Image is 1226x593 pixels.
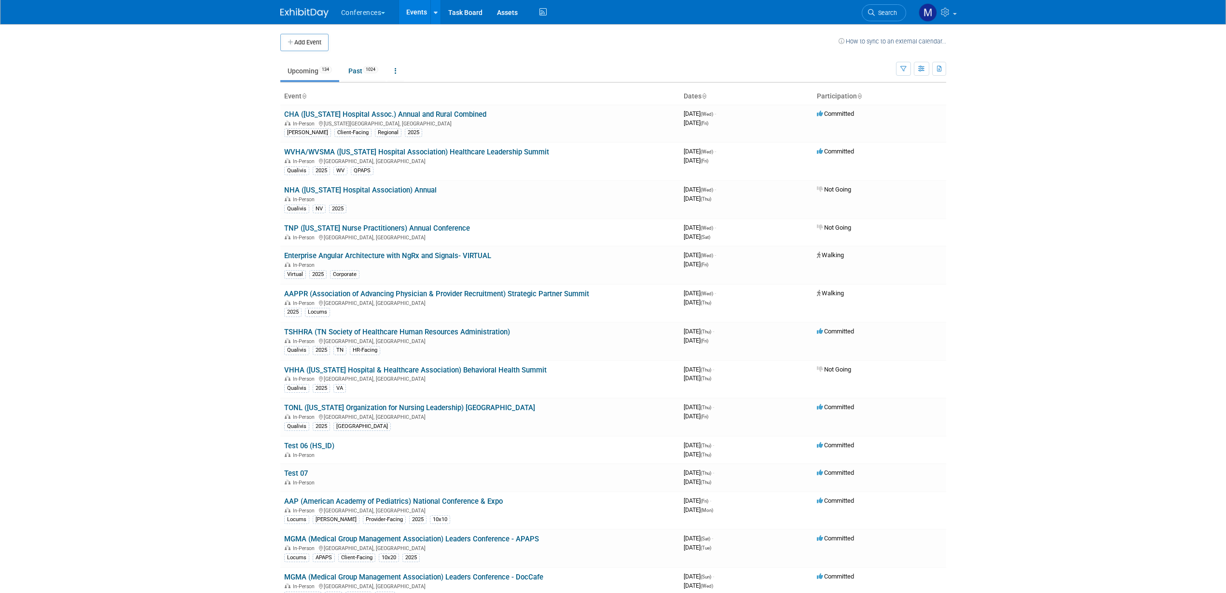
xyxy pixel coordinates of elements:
span: (Thu) [701,470,711,476]
span: In-Person [293,414,317,420]
span: (Fri) [701,262,708,267]
span: Not Going [817,186,851,193]
img: In-Person Event [285,262,290,267]
span: Committed [817,535,854,542]
a: How to sync to an external calendar... [839,38,946,45]
div: Regional [375,128,401,137]
div: Qualivis [284,346,309,355]
span: [DATE] [684,441,714,449]
img: Marygrace LeGros [919,3,937,22]
div: Provider-Facing [363,515,406,524]
span: Committed [817,328,854,335]
div: Qualivis [284,422,309,431]
span: In-Person [293,583,317,590]
span: [DATE] [684,157,708,164]
th: Participation [813,88,946,105]
span: Committed [817,469,854,476]
span: Walking [817,290,844,297]
span: [DATE] [684,478,711,485]
span: In-Person [293,300,317,306]
div: 2025 [402,553,420,562]
span: Committed [817,497,854,504]
span: In-Person [293,508,317,514]
a: Test 07 [284,469,308,478]
a: TNP ([US_STATE] Nurse Practitioners) Annual Conference [284,224,470,233]
span: (Wed) [701,291,713,296]
img: In-Person Event [285,121,290,125]
span: [DATE] [684,261,708,268]
span: (Fri) [701,338,708,344]
div: 2025 [409,515,427,524]
span: Committed [817,573,854,580]
div: 2025 [405,128,422,137]
div: QPAPS [351,166,373,175]
div: Locums [284,553,309,562]
span: [DATE] [684,233,710,240]
div: [GEOGRAPHIC_DATA] [333,422,391,431]
span: [DATE] [684,290,716,297]
div: Corporate [330,270,359,279]
div: [GEOGRAPHIC_DATA], [GEOGRAPHIC_DATA] [284,582,676,590]
a: WVHA/WVSMA ([US_STATE] Hospital Association) Healthcare Leadership Summit [284,148,549,156]
img: In-Person Event [285,508,290,512]
span: [DATE] [684,413,708,420]
div: Qualivis [284,384,309,393]
div: NV [313,205,326,213]
span: [DATE] [684,337,708,344]
img: In-Person Event [285,480,290,484]
a: Sort by Start Date [702,92,706,100]
span: - [715,110,716,117]
span: In-Person [293,480,317,486]
div: [GEOGRAPHIC_DATA], [GEOGRAPHIC_DATA] [284,544,676,552]
span: (Fri) [701,498,708,504]
span: [DATE] [684,119,708,126]
span: (Thu) [701,480,711,485]
a: VHHA ([US_STATE] Hospital & Healthcare Association) Behavioral Health Summit [284,366,547,374]
a: Search [862,4,906,21]
span: Search [875,9,897,16]
div: WV [333,166,347,175]
span: In-Person [293,545,317,552]
img: In-Person Event [285,376,290,381]
div: Client-Facing [338,553,375,562]
span: [DATE] [684,110,716,117]
span: Committed [817,403,854,411]
a: Upcoming134 [280,62,339,80]
span: - [710,497,711,504]
span: [DATE] [684,506,713,513]
span: In-Person [293,121,317,127]
div: VA [333,384,346,393]
span: (Wed) [701,583,713,589]
div: 2025 [313,422,330,431]
span: Committed [817,148,854,155]
span: (Wed) [701,253,713,258]
span: [DATE] [684,497,711,504]
span: [DATE] [684,195,711,202]
span: - [715,224,716,231]
img: In-Person Event [285,234,290,239]
span: [DATE] [684,535,713,542]
span: In-Person [293,338,317,345]
div: 2025 [309,270,327,279]
span: [DATE] [684,374,711,382]
img: In-Person Event [285,583,290,588]
img: In-Person Event [285,338,290,343]
span: [DATE] [684,469,714,476]
div: APAPS [313,553,335,562]
span: (Mon) [701,508,713,513]
div: [GEOGRAPHIC_DATA], [GEOGRAPHIC_DATA] [284,233,676,241]
span: (Thu) [701,367,711,372]
span: [DATE] [684,224,716,231]
button: Add Event [280,34,329,51]
span: Not Going [817,366,851,373]
span: - [713,573,714,580]
span: [DATE] [684,328,714,335]
div: [GEOGRAPHIC_DATA], [GEOGRAPHIC_DATA] [284,506,676,514]
img: In-Person Event [285,300,290,305]
span: - [715,251,716,259]
div: [GEOGRAPHIC_DATA], [GEOGRAPHIC_DATA] [284,299,676,306]
div: HR-Facing [350,346,380,355]
span: - [713,366,714,373]
span: (Fri) [701,121,708,126]
span: (Thu) [701,405,711,410]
